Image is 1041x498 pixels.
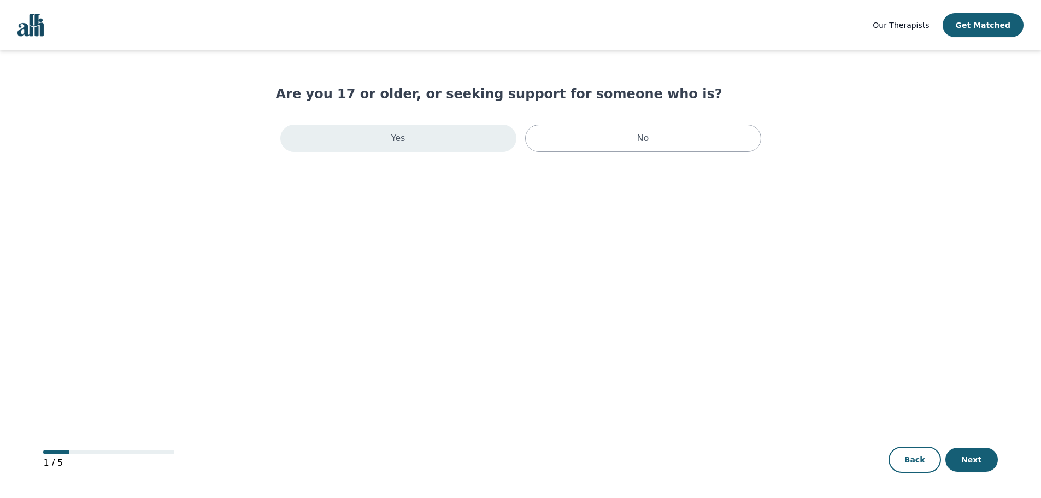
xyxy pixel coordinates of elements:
[276,85,766,103] h1: Are you 17 or older, or seeking support for someone who is?
[43,456,174,470] p: 1 / 5
[889,447,941,473] button: Back
[873,21,929,30] span: Our Therapists
[637,132,649,145] p: No
[873,19,929,32] a: Our Therapists
[943,13,1024,37] button: Get Matched
[945,448,998,472] button: Next
[391,132,405,145] p: Yes
[17,14,44,37] img: alli logo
